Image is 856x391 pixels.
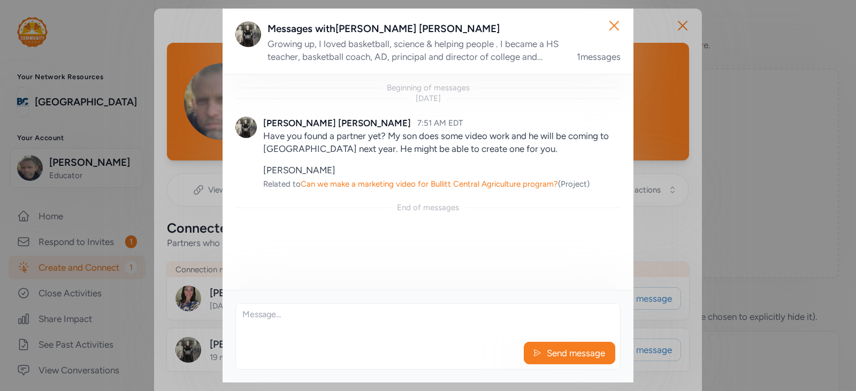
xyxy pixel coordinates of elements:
span: 7:51 AM EDT [417,118,463,128]
div: [PERSON_NAME] [PERSON_NAME] [263,117,411,129]
span: Send message [546,347,606,359]
span: Can we make a marketing video for Bullitt Central Agriculture program? [301,179,558,189]
div: Beginning of messages [387,82,470,93]
div: End of messages [397,202,459,213]
div: Messages with [PERSON_NAME] [PERSON_NAME] [267,21,621,36]
div: [DATE] [416,93,441,104]
img: Avatar [235,21,261,47]
img: Avatar [235,117,257,138]
div: Growing up, I loved basketball, science & helping people . I became a HS teacher, basketball coac... [267,37,564,63]
div: 1 messages [577,50,621,63]
span: Related to (Project) [263,179,590,189]
button: Send message [524,342,615,364]
p: Have you found a partner yet? My son does some video work and he will be coming to [GEOGRAPHIC_DA... [263,129,621,155]
p: [PERSON_NAME] [263,164,621,177]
